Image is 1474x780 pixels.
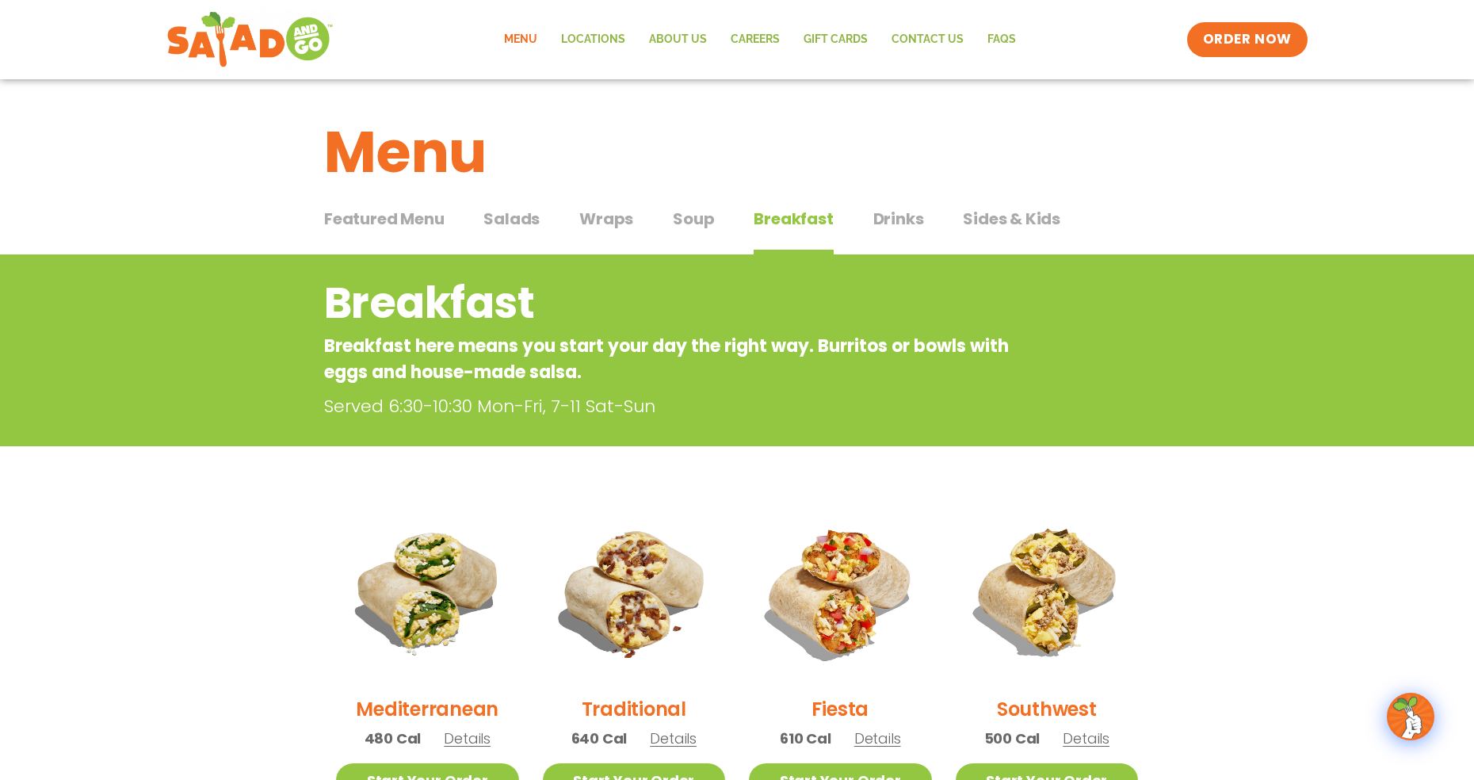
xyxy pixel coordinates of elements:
[976,21,1028,58] a: FAQs
[780,728,831,749] span: 610 Cal
[963,207,1060,231] span: Sides & Kids
[873,207,924,231] span: Drinks
[579,207,633,231] span: Wraps
[650,728,697,748] span: Details
[754,207,833,231] span: Breakfast
[324,207,444,231] span: Featured Menu
[324,109,1150,195] h1: Menu
[492,21,549,58] a: Menu
[582,695,686,723] h2: Traditional
[792,21,880,58] a: GIFT CARDS
[324,393,1029,419] p: Served 6:30-10:30 Mon-Fri, 7-11 Sat-Sun
[719,21,792,58] a: Careers
[1063,728,1109,748] span: Details
[492,21,1028,58] nav: Menu
[356,695,498,723] h2: Mediterranean
[365,728,422,749] span: 480 Cal
[166,8,334,71] img: new-SAG-logo-768×292
[1187,22,1308,57] a: ORDER NOW
[1388,694,1433,739] img: wpChatIcon
[956,500,1139,683] img: Product photo for Southwest
[880,21,976,58] a: Contact Us
[483,207,540,231] span: Salads
[673,207,714,231] span: Soup
[997,695,1097,723] h2: Southwest
[324,201,1150,255] div: Tabbed content
[543,500,726,683] img: Product photo for Traditional
[324,333,1022,385] p: Breakfast here means you start your day the right way. Burritos or bowls with eggs and house-made...
[549,21,637,58] a: Locations
[984,728,1041,749] span: 500 Cal
[854,728,901,748] span: Details
[571,728,628,749] span: 640 Cal
[811,695,869,723] h2: Fiesta
[336,500,519,683] img: Product photo for Mediterranean Breakfast Burrito
[324,271,1022,335] h2: Breakfast
[637,21,719,58] a: About Us
[444,728,491,748] span: Details
[1203,30,1292,49] span: ORDER NOW
[749,500,932,683] img: Product photo for Fiesta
